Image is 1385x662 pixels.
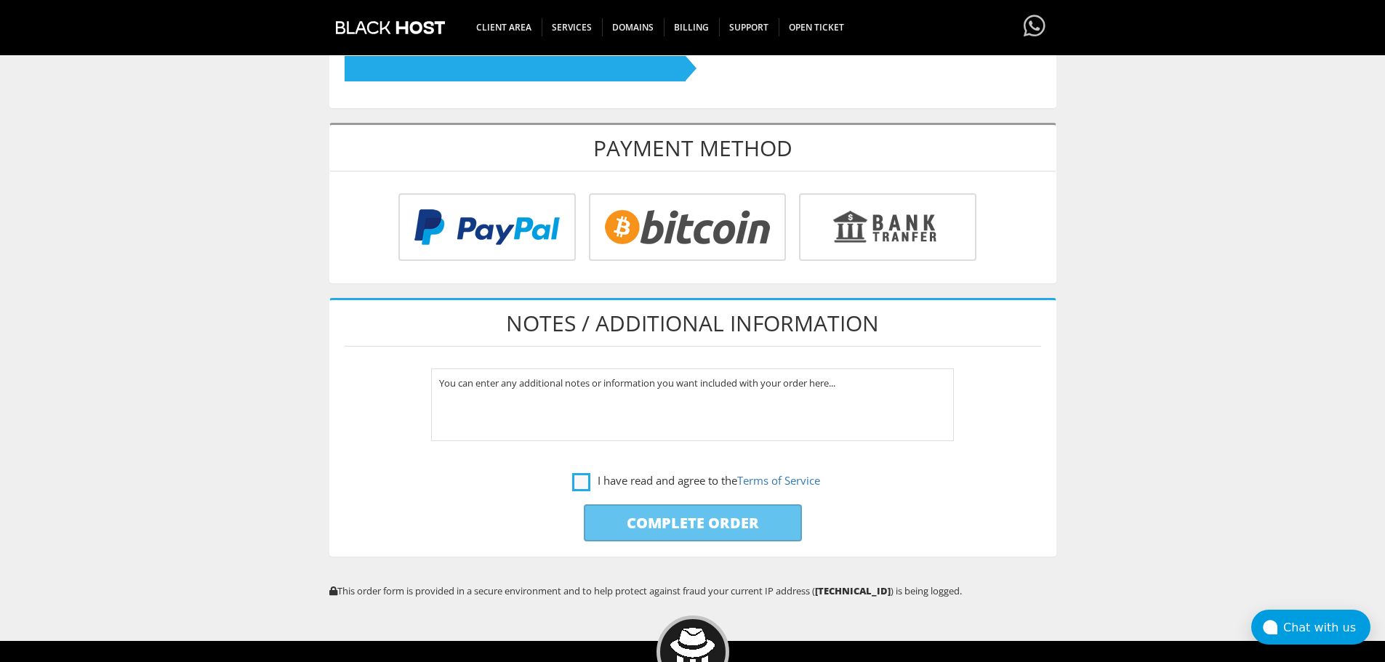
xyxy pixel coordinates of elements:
img: Bitcoin.png [589,193,786,261]
div: Chat with us [1283,621,1370,634]
span: Domains [602,18,665,36]
img: PayPal.png [398,193,576,261]
textarea: You can enter any additional notes or information you want included with your order here... [431,368,954,441]
img: Bank%20Transfer.png [799,193,976,261]
h1: Notes / Additional Information [345,300,1041,347]
h1: Payment Method [330,125,1056,171]
span: Open Ticket [779,18,854,36]
span: SERVICES [542,18,603,36]
strong: [TECHNICAL_ID] [815,584,891,597]
span: Support [719,18,779,36]
span: Billing [664,18,720,36]
input: Complete Order [584,504,802,541]
label: I have read and agree to the [572,472,820,490]
a: Terms of Service [737,473,820,488]
button: Chat with us [1251,610,1370,645]
span: CLIENT AREA [466,18,542,36]
p: This order form is provided in a secure environment and to help protect against fraud your curren... [329,584,1056,597]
